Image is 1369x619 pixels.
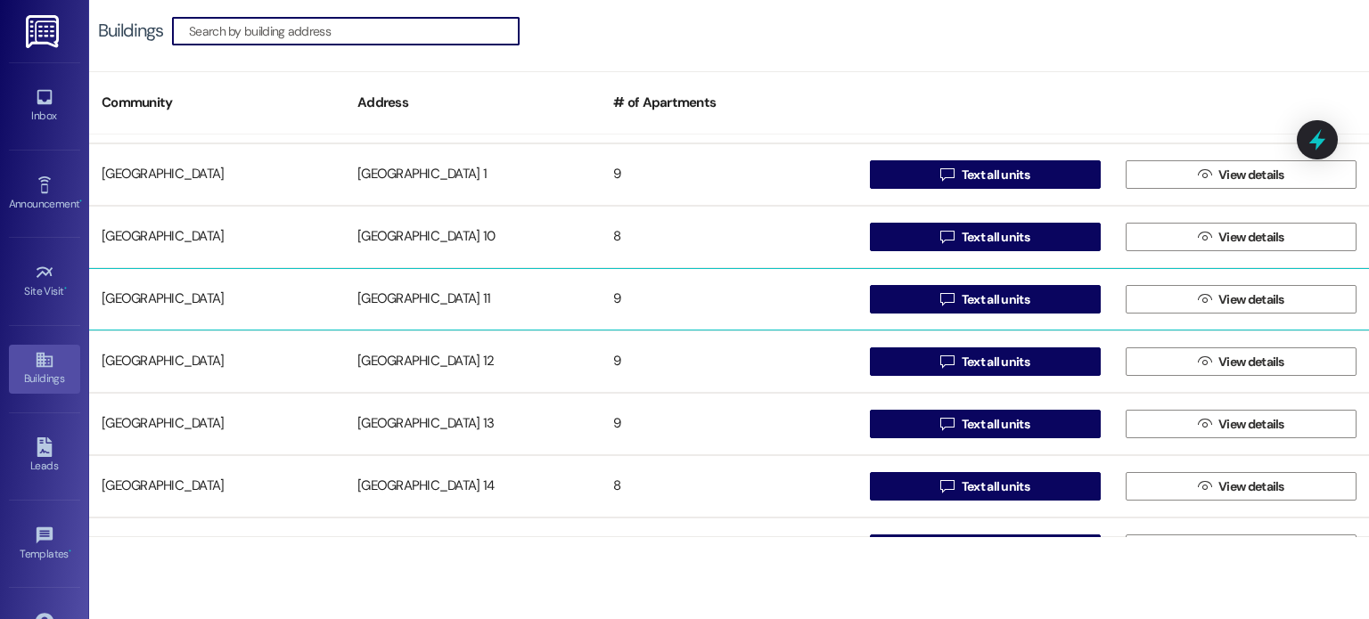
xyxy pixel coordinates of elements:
i:  [940,230,954,244]
div: [GEOGRAPHIC_DATA] [89,344,345,379]
button: Text all units [870,223,1101,251]
div: Address [345,81,601,125]
span: View details [1218,415,1284,434]
span: Text all units [962,415,1029,434]
div: 9 [601,281,857,317]
div: [GEOGRAPHIC_DATA] 12 [345,344,601,379]
button: Text all units [870,160,1101,189]
span: View details [1218,166,1284,184]
div: # of Apartments [601,81,857,125]
div: [GEOGRAPHIC_DATA] 11 [345,281,601,317]
span: Text all units [962,228,1029,247]
i:  [940,292,954,306]
div: Buildings [98,21,163,40]
span: View details [1218,290,1284,309]
button: View details [1126,285,1357,314]
button: Text all units [870,534,1101,563]
input: Search by building address [189,19,519,44]
div: [GEOGRAPHIC_DATA] 1 [345,157,601,192]
a: Leads [9,432,80,480]
div: 8 [601,219,857,255]
a: Site Visit • [9,257,80,305]
div: [GEOGRAPHIC_DATA] [89,281,345,317]
div: 9 [601,406,857,442]
a: Inbox [9,82,80,130]
span: View details [1218,477,1284,496]
span: View details [1218,353,1284,371]
div: 8 [601,468,857,504]
div: [GEOGRAPHIC_DATA] 15 [345,531,601,566]
i:  [1198,292,1211,306]
button: Text all units [870,472,1101,501]
span: Text all units [962,353,1029,371]
span: View details [1218,228,1284,247]
a: Buildings [9,345,80,393]
div: [GEOGRAPHIC_DATA] 13 [345,406,601,442]
span: Text all units [962,166,1029,184]
span: Text all units [962,290,1029,309]
i:  [1198,230,1211,244]
i:  [1198,479,1211,493]
div: Community [89,81,345,125]
i:  [940,479,954,493]
div: 9 [601,344,857,379]
i:  [940,417,954,431]
button: Text all units [870,347,1101,376]
span: Text all units [962,477,1029,496]
div: 9 [601,531,857,566]
div: [GEOGRAPHIC_DATA] 10 [345,219,601,255]
img: ResiDesk Logo [26,15,62,48]
div: [GEOGRAPHIC_DATA] [89,531,345,566]
button: Text all units [870,410,1101,438]
div: [GEOGRAPHIC_DATA] [89,219,345,255]
button: View details [1126,410,1357,438]
button: View details [1126,160,1357,189]
a: Templates • [9,520,80,568]
i:  [1198,354,1211,369]
div: [GEOGRAPHIC_DATA] [89,468,345,504]
span: • [64,282,67,295]
span: • [79,195,82,208]
button: Text all units [870,285,1101,314]
div: [GEOGRAPHIC_DATA] [89,406,345,442]
button: View details [1126,347,1357,376]
i:  [940,167,954,182]
span: • [69,545,71,558]
i:  [1198,167,1211,182]
i:  [1198,417,1211,431]
div: [GEOGRAPHIC_DATA] [89,157,345,192]
div: [GEOGRAPHIC_DATA] 14 [345,468,601,504]
button: View details [1126,472,1357,501]
button: View details [1126,534,1357,563]
div: 9 [601,157,857,192]
i:  [940,354,954,369]
button: View details [1126,223,1357,251]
